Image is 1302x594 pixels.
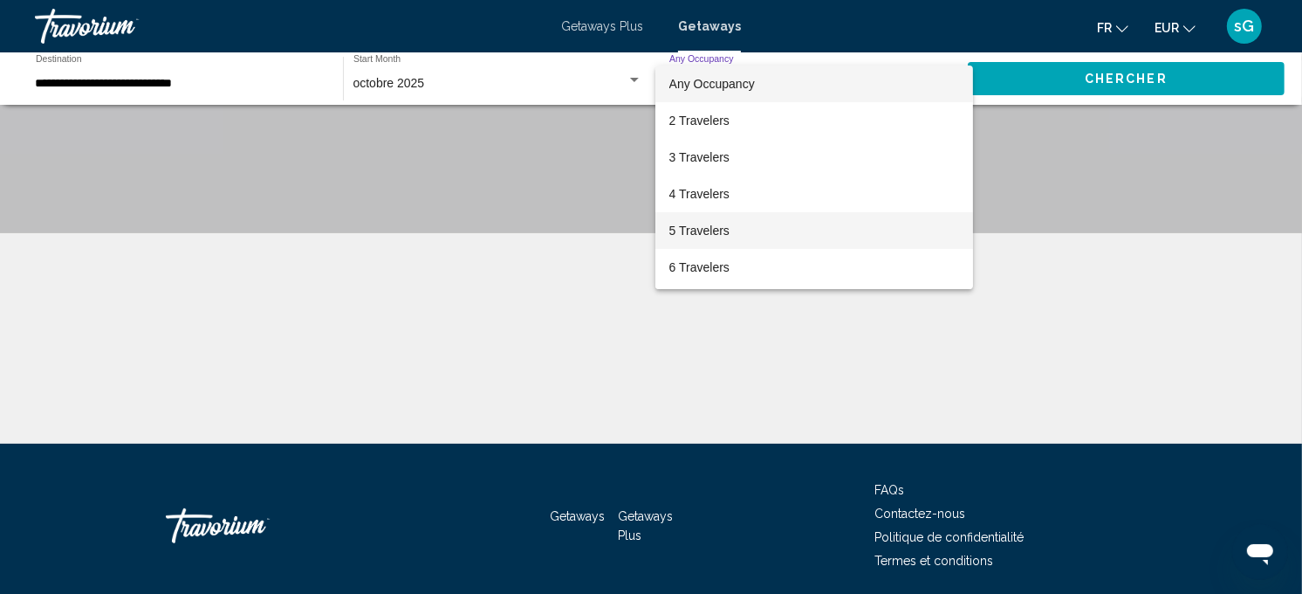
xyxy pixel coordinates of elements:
[669,139,959,176] span: 3 Travelers
[669,249,959,286] span: 6 Travelers
[669,286,959,322] span: 7 Travelers
[669,102,959,139] span: 2 Travelers
[669,212,959,249] span: 5 Travelers
[669,77,755,91] span: Any Occupancy
[669,176,959,212] span: 4 Travelers
[1232,524,1288,580] iframe: Bouton de lancement de la fenêtre de messagerie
